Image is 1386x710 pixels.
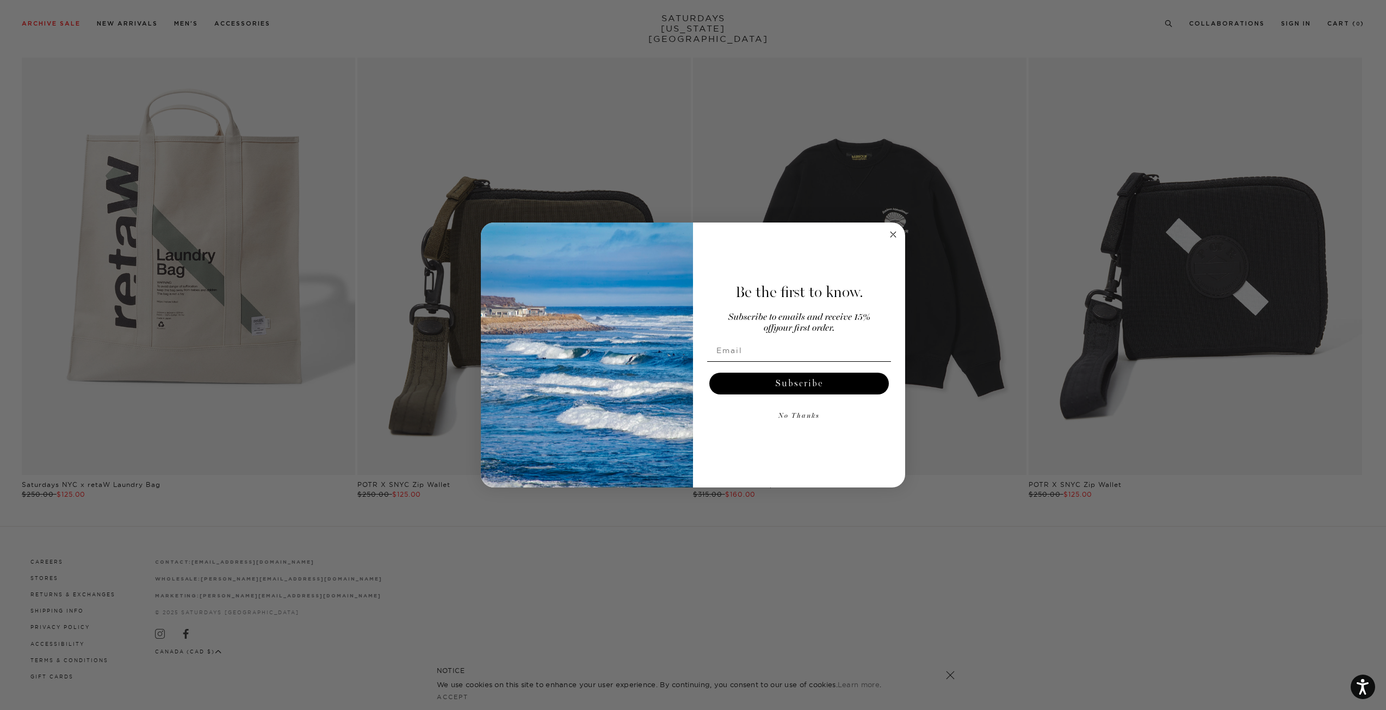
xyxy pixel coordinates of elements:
span: Subscribe to emails and receive 15% [728,313,870,322]
input: Email [707,339,891,361]
button: No Thanks [707,405,891,427]
span: your first order. [774,324,834,333]
img: 125c788d-000d-4f3e-b05a-1b92b2a23ec9.jpeg [481,223,693,488]
button: Close dialog [887,228,900,241]
button: Subscribe [709,373,889,394]
img: underline [707,361,891,362]
span: Be the first to know. [735,283,863,301]
span: off [764,324,774,333]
